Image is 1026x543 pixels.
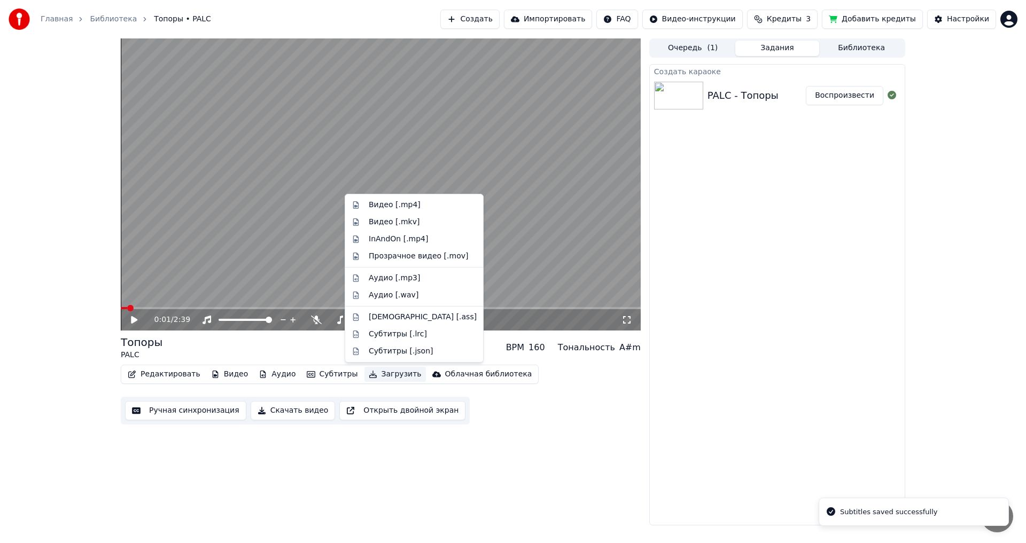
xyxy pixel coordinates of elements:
button: Воспроизвести [806,86,883,105]
button: Субтитры [302,367,362,382]
button: Открыть двойной экран [339,401,465,420]
a: Главная [41,14,73,25]
div: Аудио [.wav] [369,290,418,301]
button: Добавить кредиты [822,10,923,29]
div: PALC [121,350,162,360]
span: Кредиты [767,14,802,25]
button: Видео [207,367,253,382]
div: 160 [528,341,545,354]
button: FAQ [596,10,638,29]
nav: breadcrumb [41,14,211,25]
div: Топоры [121,335,162,350]
span: Топоры • PALC [154,14,211,25]
div: Тональность [558,341,615,354]
span: 0:01 [154,314,171,325]
div: PALC - Топоры [708,88,779,103]
div: Аудио [.mp3] [369,273,420,284]
div: Прозрачное видео [.mov] [369,251,468,262]
div: Subtitles saved successfully [840,507,937,517]
button: Видео-инструкции [642,10,743,29]
div: Видео [.mp4] [369,200,421,210]
div: [DEMOGRAPHIC_DATA] [.ass] [369,312,477,322]
a: Библиотека [90,14,137,25]
button: Ручная синхронизация [125,401,246,420]
button: Загрузить [364,367,426,382]
div: BPM [506,341,524,354]
div: Субтитры [.lrc] [369,329,427,340]
button: Кредиты3 [747,10,818,29]
div: Настройки [947,14,989,25]
img: youka [9,9,30,30]
span: ( 1 ) [707,43,718,53]
button: Скачать видео [251,401,336,420]
button: Настройки [927,10,996,29]
button: Аудио [254,367,300,382]
button: Создать [440,10,499,29]
div: Создать караоке [650,65,905,77]
div: / [154,314,180,325]
button: Очередь [651,41,735,56]
button: Импортировать [504,10,593,29]
div: Облачная библиотека [445,369,532,380]
div: A#m [619,341,641,354]
button: Задания [735,41,820,56]
div: Видео [.mkv] [369,217,419,227]
button: Библиотека [819,41,904,56]
div: InAndOn [.mp4] [369,234,429,245]
div: Субтитры [.json] [369,346,433,357]
span: 3 [806,14,811,25]
span: 2:39 [174,314,190,325]
button: Редактировать [123,367,205,382]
